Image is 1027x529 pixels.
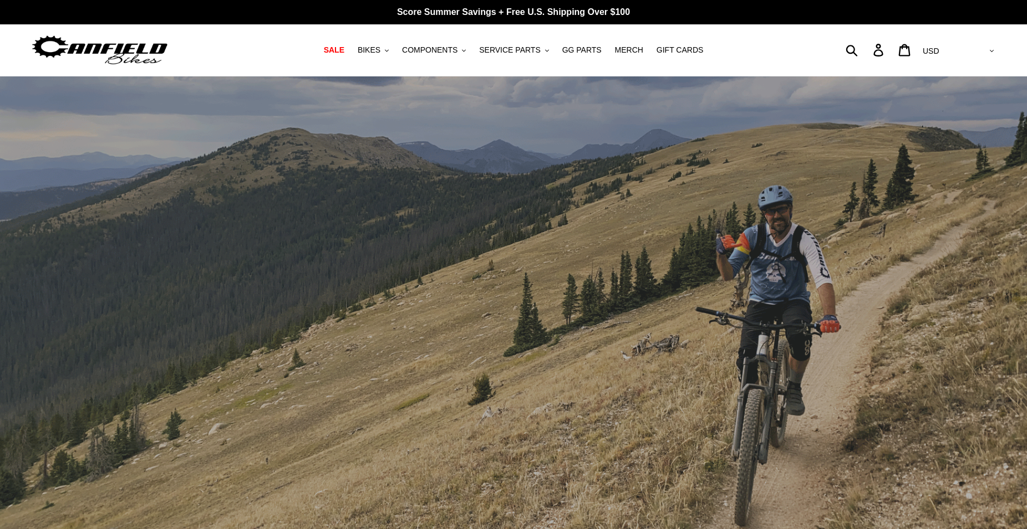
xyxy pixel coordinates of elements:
span: MERCH [615,45,643,55]
input: Search [852,38,880,62]
a: GG PARTS [557,43,607,58]
a: SALE [318,43,350,58]
button: COMPONENTS [396,43,471,58]
button: SERVICE PARTS [474,43,554,58]
span: COMPONENTS [402,45,457,55]
span: BIKES [358,45,380,55]
span: GG PARTS [562,45,602,55]
span: SERVICE PARTS [479,45,540,55]
span: SALE [324,45,344,55]
img: Canfield Bikes [30,33,169,68]
span: GIFT CARDS [657,45,704,55]
a: MERCH [609,43,649,58]
button: BIKES [352,43,394,58]
a: GIFT CARDS [651,43,709,58]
